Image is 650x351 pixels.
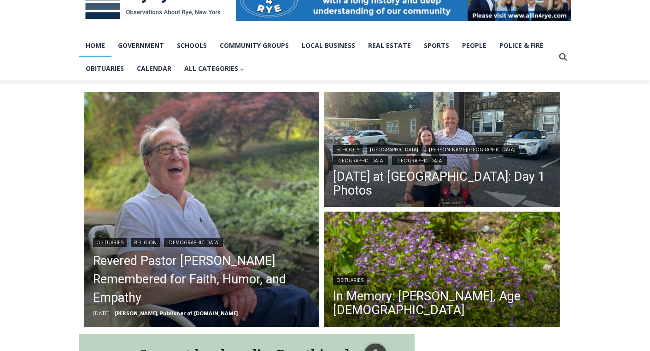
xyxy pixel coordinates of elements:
div: "the precise, almost orchestrated movements of cutting and assembling sushi and [PERSON_NAME] mak... [95,58,135,110]
a: People [456,34,493,57]
a: Obituaries [79,57,130,80]
a: Intern @ [DOMAIN_NAME] [222,89,446,115]
a: [PERSON_NAME], Publisher of [DOMAIN_NAME] [115,310,238,316]
div: | | | | [333,143,550,165]
a: [GEOGRAPHIC_DATA] [333,156,388,165]
time: [DATE] [93,310,110,316]
div: "[PERSON_NAME] and I covered the [DATE] Parade, which was a really eye opening experience as I ha... [233,0,435,89]
a: Read More Revered Pastor Donald Poole Jr. Remembered for Faith, Humor, and Empathy [84,92,320,328]
button: View Search Form [555,49,571,65]
a: [PERSON_NAME][GEOGRAPHIC_DATA] [426,145,519,154]
a: Calendar [130,57,178,80]
a: Obituaries [333,276,367,285]
img: (PHOTO: Kim Eierman of EcoBeneficial designed and oversaw the installation of native plant beds f... [324,212,560,329]
nav: Primary Navigation [79,34,555,81]
a: Local Business [295,34,362,57]
a: Police & Fire [493,34,550,57]
button: Child menu of All Categories [178,57,251,80]
a: In Memory: [PERSON_NAME], Age [DEMOGRAPHIC_DATA] [333,289,550,317]
img: (PHOTO: Henry arrived for his first day of Kindergarten at Midland Elementary School. He likes cu... [324,92,560,210]
a: Open Tues. - Sun. [PHONE_NUMBER] [0,92,93,115]
a: Read More In Memory: Adele Arrigale, Age 90 [324,212,560,329]
div: | | [93,236,310,247]
a: [GEOGRAPHIC_DATA] [392,156,447,165]
a: [GEOGRAPHIC_DATA] [367,145,422,154]
a: Read More First Day of School at Rye City Schools: Day 1 Photos [324,92,560,210]
a: Home [79,34,111,57]
a: Community Groups [213,34,295,57]
a: [DATE] at [GEOGRAPHIC_DATA]: Day 1 Photos [333,170,550,197]
span: Open Tues. - Sun. [PHONE_NUMBER] [3,95,90,130]
a: [DEMOGRAPHIC_DATA] [164,238,223,247]
a: Revered Pastor [PERSON_NAME] Remembered for Faith, Humor, and Empathy [93,252,310,307]
a: Sports [417,34,456,57]
span: – [112,310,115,316]
a: Real Estate [362,34,417,57]
a: Schools [170,34,213,57]
span: Intern @ [DOMAIN_NAME] [241,92,427,112]
img: Obituary - Donald Poole - 2 [84,92,320,328]
a: Schools [333,145,363,154]
a: Government [111,34,170,57]
a: Obituaries [93,238,127,247]
a: Religion [131,238,160,247]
